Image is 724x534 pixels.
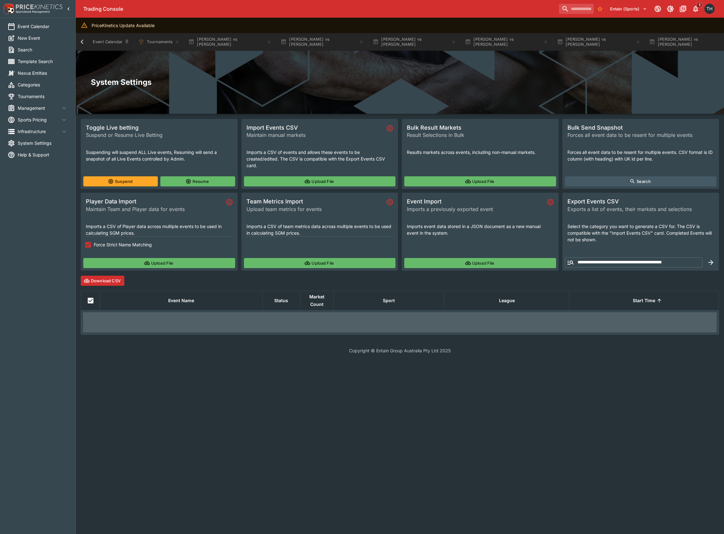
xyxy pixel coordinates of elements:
span: Upload team metrics for events [246,205,384,213]
span: Tournaments [18,93,68,100]
button: [PERSON_NAME] vs [PERSON_NAME] [369,33,460,51]
input: search [559,4,594,14]
span: Maintain Team and Player data for events [86,205,224,213]
span: Bulk Send Snapshot [567,124,714,131]
span: 1 [696,2,703,8]
span: Help & Support [18,151,68,158]
span: Imports a previously exported event [407,205,545,213]
span: Bulk Result Markets [407,124,554,131]
button: [PERSON_NAME] vs [PERSON_NAME] [185,33,276,51]
p: Imports event data stored in a JSON document as a new manual event in the system. [407,223,554,236]
p: Imports a CSV of Player data across multiple events to be used in calculating SGM prices. [86,223,233,236]
button: [PERSON_NAME] vs [PERSON_NAME] [461,33,552,51]
span: Infrastructure [18,128,60,135]
img: PriceKinetics Logo [2,3,15,15]
p: Suspending will suspend ALL Live events, Resuming will send a snapshot of all Live Events control... [86,149,233,162]
span: Event Name [161,297,201,304]
img: PriceKinetics [16,4,62,9]
button: Connected to PK [652,3,663,15]
button: Upload File [83,258,235,268]
button: Download CSV [81,276,124,286]
span: League [492,297,522,304]
div: Todd Henderson [704,4,715,14]
span: Sport [376,297,402,304]
button: Tournaments [134,33,183,51]
button: Upload File [244,176,396,186]
span: Sports Pricing [18,116,60,123]
span: Market Count [302,293,331,308]
button: Upload File [244,258,396,268]
p: Imports a CSV of events and allows these events to be created/edited. The CSV is compatible with ... [246,149,393,169]
button: Documentation [677,3,689,15]
span: Event Calendar [18,23,68,30]
span: Result Selections in Bulk [407,131,554,139]
button: Notifications [690,3,701,15]
span: Nexus Entities [18,70,68,76]
p: Select the category you want to generate a CSV for. The CSV is compatible with the "Import Events... [567,223,714,243]
span: Forces all event data to be resent for multiple events [567,131,714,139]
span: Management [18,105,60,111]
span: Suspend or Resume Live Betting [86,131,233,139]
span: Start Time [626,297,662,304]
button: Toggle light/dark mode [665,3,676,15]
span: Export Events CSV [567,198,714,205]
span: Force Strict Name Matching [94,241,152,248]
button: Todd Henderson [703,2,716,16]
span: Player Data Import [86,198,224,205]
span: Template Search [18,58,68,65]
button: Suspend [83,176,158,186]
span: New Event [18,35,68,41]
div: PriceKinetics Update Available [92,20,155,31]
button: [PERSON_NAME] vs [PERSON_NAME] [277,33,368,51]
th: Status [262,291,300,310]
span: Exports a list of events, their markets and selections [567,205,714,213]
span: Search [18,46,68,53]
p: Results markets across events, including non-manual markets. [407,149,554,156]
div: Trading Console [83,6,556,12]
p: Imports a CSV of team metrics data across multiple events to be used in calculating SGM prices. [246,223,393,236]
button: [PERSON_NAME] vs [PERSON_NAME] [553,33,644,51]
span: Categories [18,81,68,88]
button: No Bookmarks [595,4,605,14]
span: Maintain manual markets [246,131,384,139]
span: Team Metrics Import [246,198,384,205]
span: Import Events CSV [246,124,384,131]
h2: System Settings [91,77,709,87]
button: Resume [160,176,235,186]
span: Toggle Live betting [86,124,233,131]
img: Sportsbook Management [16,10,50,13]
p: Copyright © Entain Group Australia Pty Ltd 2025 [76,347,724,354]
p: Forces all event data to be resent for multiple events. CSV format is ID column (with heading) wi... [567,149,714,162]
button: Select Tenant [606,4,651,14]
span: Event Import [407,198,545,205]
button: Event Calendar [89,33,133,51]
button: Search [565,176,717,186]
button: Upload File [404,258,556,268]
button: Upload File [404,176,556,186]
span: System Settings [18,140,68,146]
